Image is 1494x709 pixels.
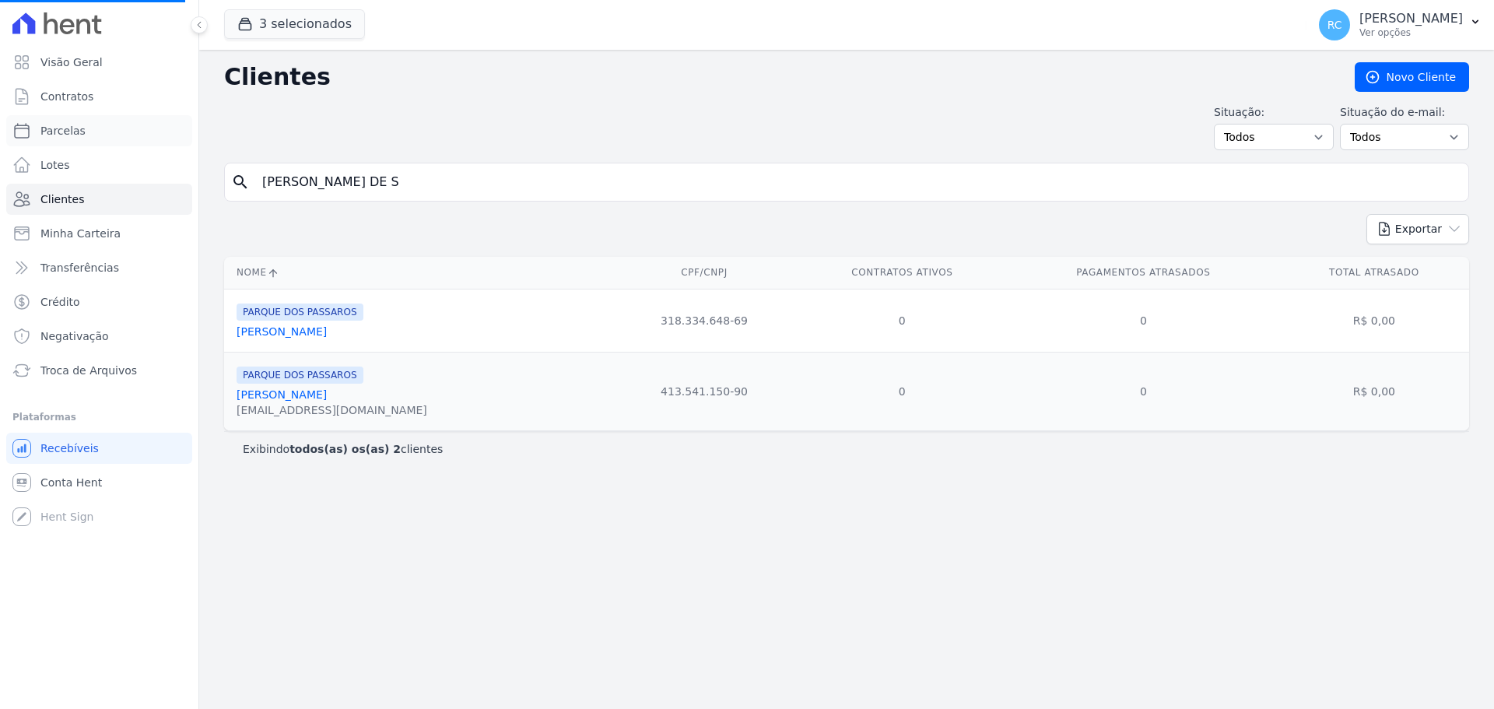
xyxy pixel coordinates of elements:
[237,304,363,321] span: PARQUE DOS PASSAROS
[6,355,192,386] a: Troca de Arquivos
[1306,3,1494,47] button: RC [PERSON_NAME] Ver opções
[1008,289,1279,352] td: 0
[6,184,192,215] a: Clientes
[6,149,192,181] a: Lotes
[40,440,99,456] span: Recebíveis
[224,9,365,39] button: 3 selecionados
[237,367,363,384] span: PARQUE DOS PASSAROS
[6,115,192,146] a: Parcelas
[224,257,612,289] th: Nome
[231,173,250,191] i: search
[1327,19,1342,30] span: RC
[40,226,121,241] span: Minha Carteira
[1008,257,1279,289] th: Pagamentos Atrasados
[1279,257,1469,289] th: Total Atrasado
[237,388,327,401] a: [PERSON_NAME]
[1340,104,1469,121] label: Situação do e-mail:
[6,321,192,352] a: Negativação
[40,260,119,276] span: Transferências
[243,441,443,457] p: Exibindo clientes
[1214,104,1334,121] label: Situação:
[797,352,1008,430] td: 0
[1359,26,1463,39] p: Ver opções
[612,257,796,289] th: CPF/CNPJ
[40,89,93,104] span: Contratos
[1279,352,1469,430] td: R$ 0,00
[1008,352,1279,430] td: 0
[6,47,192,78] a: Visão Geral
[797,289,1008,352] td: 0
[1355,62,1469,92] a: Novo Cliente
[6,433,192,464] a: Recebíveis
[6,467,192,498] a: Conta Hent
[40,54,103,70] span: Visão Geral
[1359,11,1463,26] p: [PERSON_NAME]
[797,257,1008,289] th: Contratos Ativos
[612,352,796,430] td: 413.541.150-90
[237,402,427,418] div: [EMAIL_ADDRESS][DOMAIN_NAME]
[40,294,80,310] span: Crédito
[6,218,192,249] a: Minha Carteira
[237,325,327,338] a: [PERSON_NAME]
[40,191,84,207] span: Clientes
[40,157,70,173] span: Lotes
[6,81,192,112] a: Contratos
[40,328,109,344] span: Negativação
[1366,214,1469,244] button: Exportar
[40,123,86,139] span: Parcelas
[6,252,192,283] a: Transferências
[40,363,137,378] span: Troca de Arquivos
[289,443,401,455] b: todos(as) os(as) 2
[612,289,796,352] td: 318.334.648-69
[40,475,102,490] span: Conta Hent
[1279,289,1469,352] td: R$ 0,00
[224,63,1330,91] h2: Clientes
[6,286,192,318] a: Crédito
[253,167,1462,198] input: Buscar por nome, CPF ou e-mail
[12,408,186,426] div: Plataformas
